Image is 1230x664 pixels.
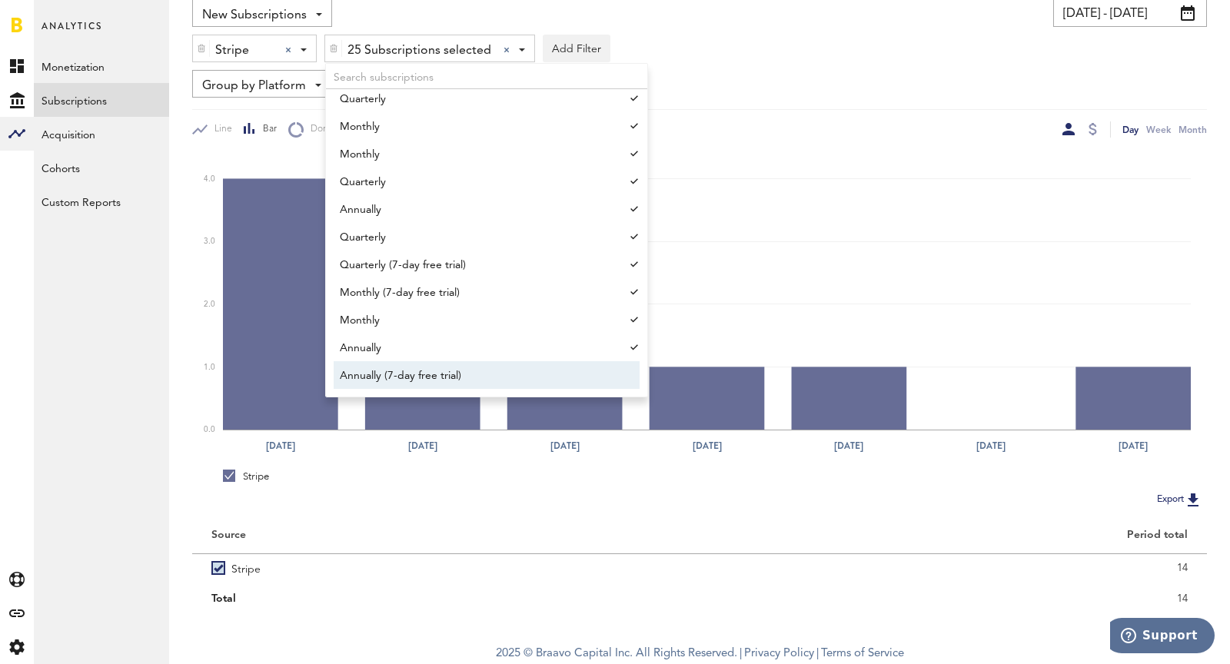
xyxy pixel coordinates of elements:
[340,114,619,140] span: Monthly
[208,123,232,136] span: Line
[719,529,1188,542] div: Period total
[334,334,625,361] a: Annually
[1178,121,1207,138] div: Month
[821,648,904,659] a: Terms of Service
[719,556,1188,579] div: 14
[1122,121,1139,138] div: Day
[550,439,580,453] text: [DATE]
[204,175,215,183] text: 4.0
[334,278,625,306] a: Monthly (7-day free trial)
[347,38,491,64] span: 25 Subscriptions selected
[1110,618,1215,656] iframe: Opens a widget where you can find more information
[285,47,291,53] div: Clear
[231,554,261,581] span: Stripe
[334,251,625,278] a: Quarterly (7-day free trial)
[334,112,625,140] a: Monthly
[334,168,625,195] a: Quarterly
[329,43,338,54] img: trash_awesome_blue.svg
[543,35,610,62] button: Add Filter
[340,197,619,223] span: Annually
[340,86,619,112] span: Quarterly
[340,252,619,278] span: Quarterly (7-day free trial)
[193,35,210,61] div: Delete
[340,141,619,168] span: Monthly
[504,47,510,53] div: Clear
[325,35,342,61] div: Delete
[204,426,215,433] text: 0.0
[326,64,647,89] input: Search subscriptions
[34,83,169,117] a: Subscriptions
[334,195,625,223] a: Annually
[334,361,625,389] a: Annually (7-day free trial)
[42,17,102,49] span: Analytics
[304,123,337,136] span: Donut
[1152,490,1207,510] button: Export
[223,470,269,483] div: Stripe
[197,43,206,54] img: trash_awesome_blue.svg
[1146,121,1171,138] div: Week
[204,300,215,308] text: 2.0
[408,439,437,453] text: [DATE]
[334,140,625,168] a: Monthly
[34,151,169,184] a: Cohorts
[693,439,722,453] text: [DATE]
[34,49,169,83] a: Monetization
[334,85,625,112] a: Quarterly
[204,237,215,245] text: 3.0
[340,363,619,389] span: Annually (7-day free trial)
[340,169,619,195] span: Quarterly
[202,2,307,28] span: New Subscriptions
[211,587,680,610] div: Total
[1119,439,1148,453] text: [DATE]
[340,280,619,306] span: Monthly (7-day free trial)
[1184,490,1202,509] img: Export
[215,38,273,64] span: Stripe
[340,307,619,334] span: Monthly
[266,439,295,453] text: [DATE]
[719,587,1188,610] div: 14
[202,73,306,99] span: Group by Platform
[834,439,863,453] text: [DATE]
[211,529,246,542] div: Source
[256,123,277,136] span: Bar
[744,648,814,659] a: Privacy Policy
[34,117,169,151] a: Acquisition
[204,364,215,371] text: 1.0
[340,224,619,251] span: Quarterly
[34,184,169,218] a: Custom Reports
[334,223,625,251] a: Quarterly
[976,439,1006,453] text: [DATE]
[334,306,625,334] a: Monthly
[340,335,619,361] span: Annually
